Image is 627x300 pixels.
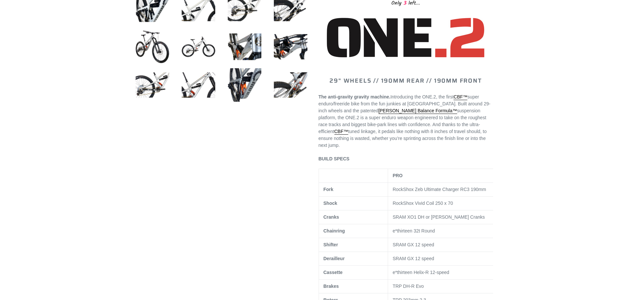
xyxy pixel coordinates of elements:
[180,67,217,103] img: Load image into Gallery viewer, ONE.2 Super Enduro - Complete Bike
[324,214,339,220] b: Cranks
[329,76,482,85] span: 29" WHEELS // 190MM REAR // 190MM FRONT
[324,201,337,206] b: Shock
[379,108,457,114] a: [PERSON_NAME] Balance Formula™
[226,29,263,65] img: Load image into Gallery viewer, ONE.2 Super Enduro - Complete Bike
[454,94,467,100] a: CBF™
[319,129,487,148] span: tuned linkage, it pedals like nothing with 8 inches of travel should, to ensure nothing is wasted...
[324,270,343,275] b: Cassette
[319,108,486,134] span: suspension platform, the ONE.2 is a super enduro weapon engineered to take on the roughest race t...
[319,156,350,161] span: BUILD SPECS
[388,280,499,293] td: TRP DH-R Evo
[388,183,499,197] td: RockShox Zeb Ultimate Charger RC3 190mm
[226,67,263,103] img: Load image into Gallery viewer, ONE.2 Super Enduro - Complete Bike
[334,129,348,135] a: CBF™
[393,270,449,275] span: e*thirteen Helix-R 12-speed
[324,242,338,247] b: Shifter
[319,94,391,99] strong: The anti-gravity gravity machine.
[324,256,345,261] b: Derailleur
[324,228,345,233] b: Chainring
[273,29,309,65] img: Load image into Gallery viewer, ONE.2 Super Enduro - Complete Bike
[390,94,454,99] span: Introducing the ONE.2, the first
[393,200,495,207] p: RockShox Vivid Coil 250 x 70
[324,284,339,289] b: Brakes
[393,228,435,233] span: e*thirteen 32t Round
[134,29,170,65] img: Load image into Gallery viewer, ONE.2 Super Enduro - Complete Bike
[388,238,499,252] td: SRAM GX 12 speed
[319,94,490,113] span: super enduro/freeride bike from the fun junkies at [GEOGRAPHIC_DATA]. Built around 29-inch wheels...
[180,29,217,65] img: Load image into Gallery viewer, ONE.2 Super Enduro - Complete Bike
[393,173,403,178] strong: PRO
[324,187,333,192] b: Fork
[393,214,485,220] span: SRAM XO1 DH or [PERSON_NAME] Cranks
[393,256,434,261] span: SRAM GX 12 speed
[134,67,170,103] img: Load image into Gallery viewer, ONE.2 Super Enduro - Complete Bike
[273,67,309,103] img: Load image into Gallery viewer, ONE.2 Super Enduro - Complete Bike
